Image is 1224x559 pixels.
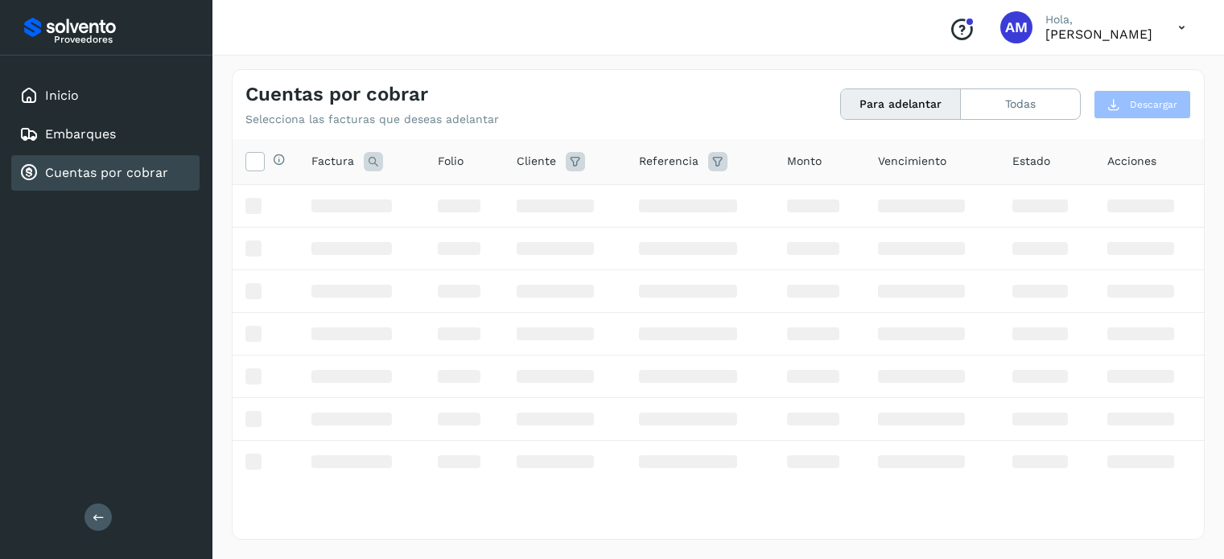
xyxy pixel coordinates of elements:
h4: Cuentas por cobrar [245,83,428,106]
button: Para adelantar [841,89,961,119]
p: Selecciona las facturas que deseas adelantar [245,113,499,126]
div: Cuentas por cobrar [11,155,200,191]
a: Cuentas por cobrar [45,165,168,180]
p: Hola, [1045,13,1152,27]
span: Estado [1012,153,1050,170]
button: Todas [961,89,1080,119]
span: Folio [438,153,464,170]
a: Embarques [45,126,116,142]
span: Factura [311,153,354,170]
a: Inicio [45,88,79,103]
span: Monto [787,153,822,170]
button: Descargar [1094,90,1191,119]
span: Referencia [639,153,699,170]
p: Proveedores [54,34,193,45]
span: Cliente [517,153,556,170]
span: Descargar [1130,97,1177,112]
p: Atziri Mireya Rodriguez Arreola [1045,27,1152,42]
span: Acciones [1107,153,1156,170]
span: Vencimiento [878,153,946,170]
div: Embarques [11,117,200,152]
div: Inicio [11,78,200,113]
